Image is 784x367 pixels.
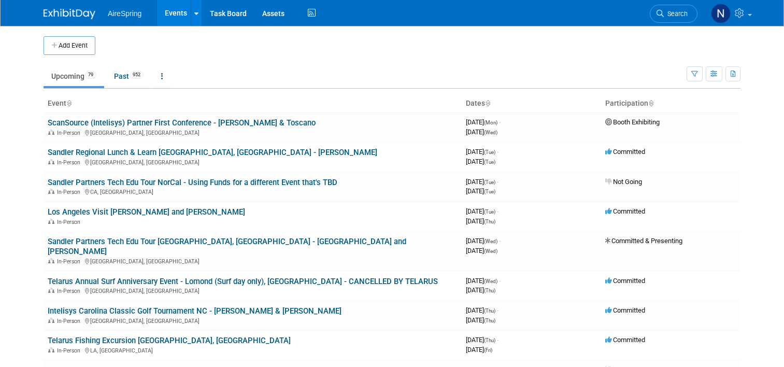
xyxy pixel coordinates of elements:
[466,316,495,324] span: [DATE]
[466,286,495,294] span: [DATE]
[48,318,54,323] img: In-Person Event
[48,347,54,352] img: In-Person Event
[484,318,495,323] span: (Thu)
[48,286,458,294] div: [GEOGRAPHIC_DATA], [GEOGRAPHIC_DATA]
[664,10,688,18] span: Search
[601,95,740,112] th: Participation
[85,71,96,79] span: 79
[497,178,498,186] span: -
[57,318,83,324] span: In-Person
[484,120,497,125] span: (Mon)
[484,189,495,194] span: (Tue)
[48,189,54,194] img: In-Person Event
[499,237,501,245] span: -
[499,118,501,126] span: -
[48,207,245,217] a: Los Angeles Visit [PERSON_NAME] and [PERSON_NAME]
[48,237,406,256] a: Sandler Partners Tech Edu Tour [GEOGRAPHIC_DATA], [GEOGRAPHIC_DATA] - [GEOGRAPHIC_DATA] and [PERS...
[44,36,95,55] button: Add Event
[485,99,490,107] a: Sort by Start Date
[466,247,497,255] span: [DATE]
[605,306,645,314] span: Committed
[48,219,54,224] img: In-Person Event
[650,5,697,23] a: Search
[108,9,141,18] span: AireSpring
[484,219,495,224] span: (Thu)
[484,308,495,314] span: (Thu)
[48,128,458,136] div: [GEOGRAPHIC_DATA], [GEOGRAPHIC_DATA]
[48,159,54,164] img: In-Person Event
[484,248,497,254] span: (Wed)
[48,178,337,187] a: Sandler Partners Tech Edu Tour NorCal - Using Funds for a different Event that's TBD
[711,4,731,23] img: Natalie Pyron
[57,219,83,225] span: In-Person
[44,66,104,86] a: Upcoming79
[57,258,83,265] span: In-Person
[57,288,83,294] span: In-Person
[484,288,495,293] span: (Thu)
[605,118,660,126] span: Booth Exhibiting
[48,336,291,345] a: Telarus Fishing Excursion [GEOGRAPHIC_DATA], [GEOGRAPHIC_DATA]
[466,187,495,195] span: [DATE]
[466,277,501,285] span: [DATE]
[499,277,501,285] span: -
[497,306,498,314] span: -
[484,337,495,343] span: (Thu)
[466,178,498,186] span: [DATE]
[48,130,54,135] img: In-Person Event
[466,346,492,354] span: [DATE]
[48,277,438,286] a: Telarus Annual Surf Anniversary Event - Lomond (Surf day only), [GEOGRAPHIC_DATA] - CANCELLED BY ...
[466,148,498,156] span: [DATE]
[48,158,458,166] div: [GEOGRAPHIC_DATA], [GEOGRAPHIC_DATA]
[106,66,151,86] a: Past952
[605,178,642,186] span: Not Going
[57,347,83,354] span: In-Person
[497,336,498,344] span: -
[48,306,341,316] a: Intelisys Carolina Classic Golf Tournament NC - [PERSON_NAME] & [PERSON_NAME]
[466,336,498,344] span: [DATE]
[48,316,458,324] div: [GEOGRAPHIC_DATA], [GEOGRAPHIC_DATA]
[48,288,54,293] img: In-Person Event
[605,336,645,344] span: Committed
[48,118,316,128] a: ScanSource (Intelisys) Partner First Conference - [PERSON_NAME] & Toscano
[466,306,498,314] span: [DATE]
[466,158,495,165] span: [DATE]
[57,189,83,195] span: In-Person
[130,71,144,79] span: 952
[484,238,497,244] span: (Wed)
[484,209,495,215] span: (Tue)
[605,237,682,245] span: Committed & Presenting
[497,207,498,215] span: -
[605,277,645,285] span: Committed
[48,346,458,354] div: LA, [GEOGRAPHIC_DATA]
[44,95,462,112] th: Event
[57,130,83,136] span: In-Person
[484,159,495,165] span: (Tue)
[484,179,495,185] span: (Tue)
[66,99,72,107] a: Sort by Event Name
[44,9,95,19] img: ExhibitDay
[484,278,497,284] span: (Wed)
[484,347,492,353] span: (Fri)
[648,99,653,107] a: Sort by Participation Type
[57,159,83,166] span: In-Person
[466,217,495,225] span: [DATE]
[48,257,458,265] div: [GEOGRAPHIC_DATA], [GEOGRAPHIC_DATA]
[466,207,498,215] span: [DATE]
[48,258,54,263] img: In-Person Event
[466,237,501,245] span: [DATE]
[48,187,458,195] div: CA, [GEOGRAPHIC_DATA]
[484,130,497,135] span: (Wed)
[484,149,495,155] span: (Tue)
[605,148,645,156] span: Committed
[48,148,377,157] a: Sandler Regional Lunch & Learn [GEOGRAPHIC_DATA], [GEOGRAPHIC_DATA] - [PERSON_NAME]
[497,148,498,156] span: -
[466,118,501,126] span: [DATE]
[466,128,497,136] span: [DATE]
[462,95,601,112] th: Dates
[605,207,645,215] span: Committed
